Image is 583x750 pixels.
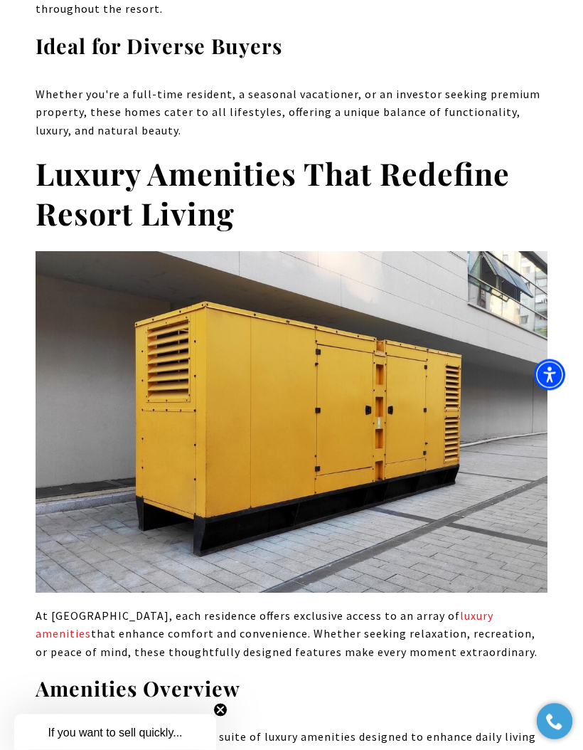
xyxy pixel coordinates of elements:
[213,703,228,717] button: Close teaser
[36,608,547,662] p: At [GEOGRAPHIC_DATA], each residence offers exclusive access to an array of that enhance comfort ...
[48,727,182,739] span: If you want to sell quickly...
[36,675,240,702] strong: Amenities Overview
[36,153,510,234] strong: Luxury Amenities That Redefine Resort Living
[14,714,216,750] div: If you want to sell quickly... Close teaser
[36,252,547,593] img: A large yellow generator is positioned against a building, with ventilation grilles and closed do...
[36,86,547,141] p: Whether you're a full-time resident, a seasonal vacationer, or an investor seeking premium proper...
[534,359,565,391] div: Accessibility Menu
[36,33,282,60] strong: Ideal for Diverse Buyers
